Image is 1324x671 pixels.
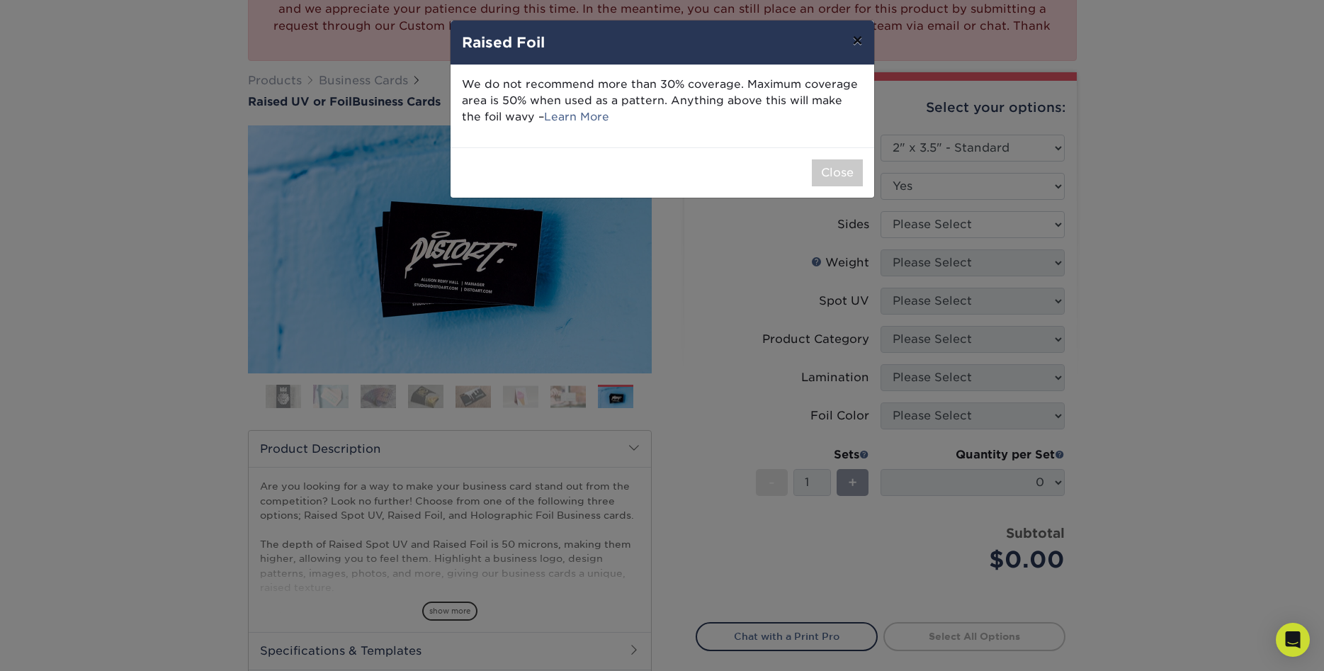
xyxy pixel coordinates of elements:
[462,77,863,125] p: We do not recommend more than 30% coverage. Maximum coverage area is 50% when used as a pattern. ...
[544,110,609,123] a: Learn More
[841,21,873,60] button: ×
[812,159,863,186] button: Close
[462,32,863,53] h4: Raised Foil
[1276,623,1310,657] div: Open Intercom Messenger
